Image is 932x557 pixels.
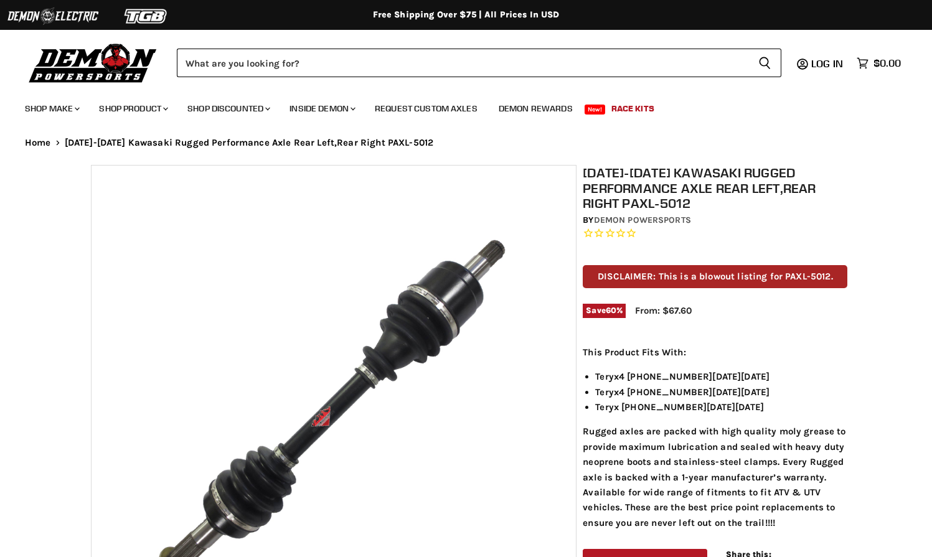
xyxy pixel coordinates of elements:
[177,49,748,77] input: Search
[25,40,161,85] img: Demon Powersports
[602,96,664,121] a: Race Kits
[25,138,51,148] a: Home
[811,57,843,70] span: Log in
[583,304,626,317] span: Save %
[583,345,847,360] p: This Product Fits With:
[16,91,898,121] ul: Main menu
[365,96,487,121] a: Request Custom Axles
[595,369,847,384] li: Teryx4 [PHONE_NUMBER][DATE][DATE]
[850,54,907,72] a: $0.00
[90,96,176,121] a: Shop Product
[6,4,100,28] img: Demon Electric Logo 2
[748,49,781,77] button: Search
[583,213,847,227] div: by
[585,105,606,115] span: New!
[873,57,901,69] span: $0.00
[16,96,87,121] a: Shop Make
[178,96,278,121] a: Shop Discounted
[583,265,847,288] p: DISCLAIMER: This is a blowout listing for PAXL-5012.
[606,306,616,315] span: 60
[280,96,363,121] a: Inside Demon
[595,400,847,414] li: Teryx [PHONE_NUMBER][DATE][DATE]
[635,305,692,316] span: From: $67.60
[100,4,193,28] img: TGB Logo 2
[595,385,847,400] li: Teryx4 [PHONE_NUMBER][DATE][DATE]
[583,227,847,240] span: Rated 0.0 out of 5 stars 0 reviews
[489,96,582,121] a: Demon Rewards
[594,215,691,225] a: Demon Powersports
[806,58,850,69] a: Log in
[177,49,781,77] form: Product
[65,138,434,148] span: [DATE]-[DATE] Kawasaki Rugged Performance Axle Rear Left,Rear Right PAXL-5012
[583,345,847,530] div: Rugged axles are packed with high quality moly grease to provide maximum lubrication and sealed w...
[583,165,847,211] h1: [DATE]-[DATE] Kawasaki Rugged Performance Axle Rear Left,Rear Right PAXL-5012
